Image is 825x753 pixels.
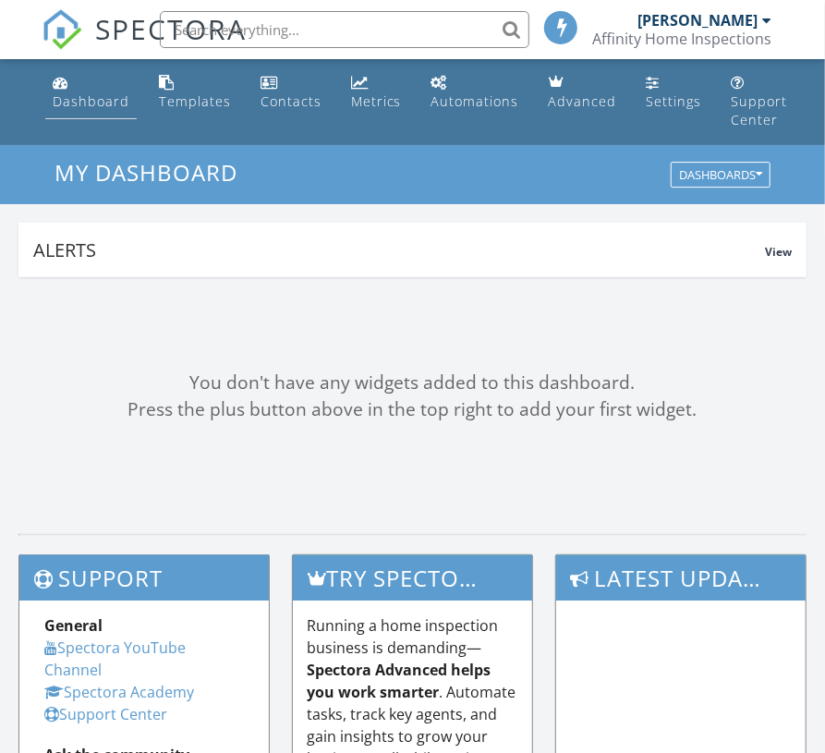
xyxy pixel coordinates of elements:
[19,555,269,601] h3: Support
[765,244,792,260] span: View
[44,615,103,636] strong: General
[44,638,186,680] a: Spectora YouTube Channel
[160,11,529,48] input: Search everything...
[671,163,770,188] button: Dashboards
[253,67,329,119] a: Contacts
[592,30,771,48] div: Affinity Home Inspections
[424,67,527,119] a: Automations (Basic)
[679,169,762,182] div: Dashboards
[53,92,129,110] div: Dashboard
[18,396,807,423] div: Press the plus button above in the top right to add your first widget.
[647,92,702,110] div: Settings
[45,67,137,119] a: Dashboard
[95,9,247,48] span: SPECTORA
[639,67,710,119] a: Settings
[42,9,82,50] img: The Best Home Inspection Software - Spectora
[431,92,519,110] div: Automations
[152,67,238,119] a: Templates
[33,237,765,262] div: Alerts
[261,92,322,110] div: Contacts
[724,67,795,138] a: Support Center
[556,555,806,601] h3: Latest Updates
[44,682,194,702] a: Spectora Academy
[18,370,807,396] div: You don't have any widgets added to this dashboard.
[307,660,491,702] strong: Spectora Advanced helps you work smarter
[637,11,758,30] div: [PERSON_NAME]
[44,704,167,724] a: Support Center
[351,92,402,110] div: Metrics
[549,92,617,110] div: Advanced
[732,92,788,128] div: Support Center
[42,25,247,64] a: SPECTORA
[55,157,237,188] span: My Dashboard
[344,67,409,119] a: Metrics
[159,92,231,110] div: Templates
[293,555,531,601] h3: Try spectora advanced [DATE]
[541,67,625,119] a: Advanced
